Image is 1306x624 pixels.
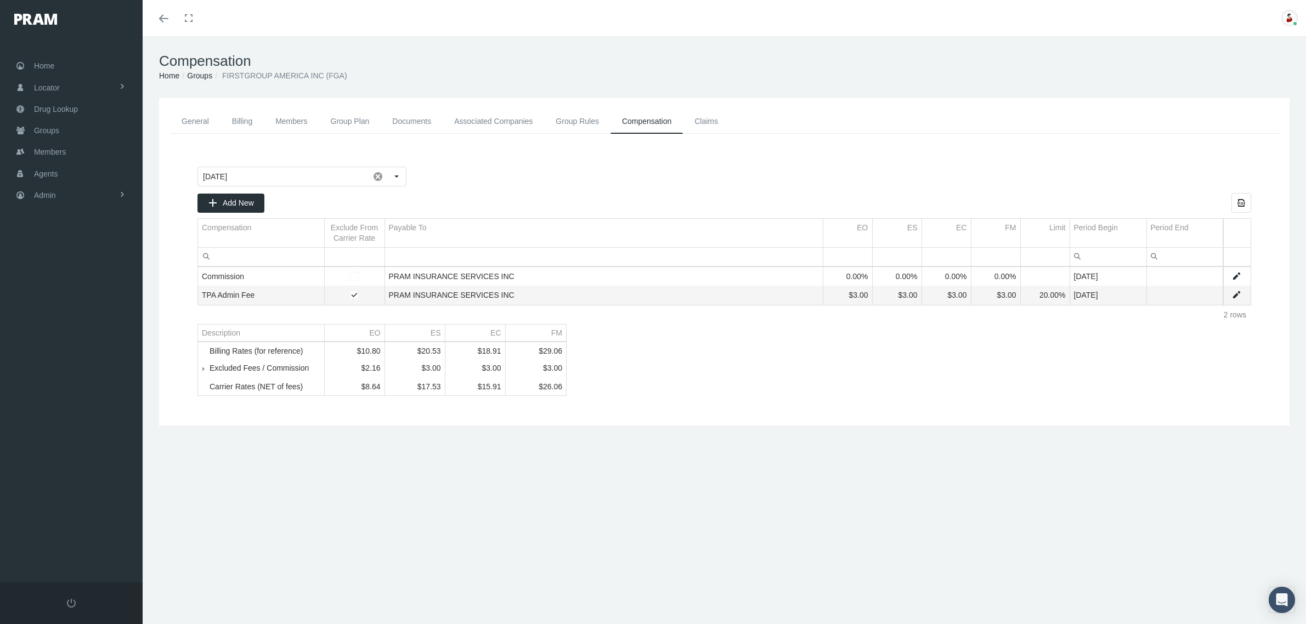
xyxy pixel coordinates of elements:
input: Filter cell [198,248,324,266]
div: 2 rows [1224,310,1246,319]
a: Group Rules [544,109,610,134]
td: Filter cell [1070,248,1146,266]
div: Data grid [197,193,1251,324]
a: General [170,109,221,134]
div: $3.00 [389,364,441,372]
td: $3.00 [971,286,1020,305]
td: Column Compensation [198,219,324,248]
span: Admin [34,185,56,206]
td: Column ES [872,219,921,248]
div: $29.06 [510,347,563,355]
span: Home [34,55,54,76]
div: $10.80 [329,347,381,355]
div: $15.91 [449,382,501,391]
div: EO [857,223,868,233]
a: Groups [187,71,212,80]
td: Column FM [971,219,1020,248]
div: $17.53 [389,382,441,391]
img: PRAM_20_x_78.png [14,14,57,25]
td: $3.00 [921,286,971,305]
td: Column EO [823,219,872,248]
td: Column Period Begin [1070,219,1146,248]
td: Commission [198,268,324,286]
span: Members [34,141,66,162]
div: FM [551,328,562,337]
div: Page Navigation [197,305,1251,324]
td: 0.00% [971,268,1020,286]
a: Group Plan [319,109,381,134]
div: Tree list [197,324,567,396]
div: EC [490,328,501,337]
div: $2.16 [329,364,381,372]
div: Payable To [389,223,427,233]
td: 0.00% [872,268,921,286]
div: Period Begin [1074,223,1118,233]
div: Add New [197,194,264,213]
div: ES [907,223,918,233]
td: 20.00% [1020,286,1070,305]
a: Home [159,71,179,80]
div: $18.91 [449,347,501,355]
td: PRAM INSURANCE SERVICES INC [385,286,823,305]
td: Column Payable To [385,219,823,248]
td: $3.00 [872,286,921,305]
td: Column EC [445,325,505,342]
td: Column FM [505,325,566,342]
div: $20.53 [389,347,441,355]
div: $3.00 [449,364,501,372]
div: Select [387,167,406,186]
a: Documents [381,109,443,134]
div: $3.00 [510,364,563,372]
td: Filter cell [198,248,324,266]
div: Export all data to Excel [1231,193,1251,213]
a: Billing [221,109,264,134]
div: Compensation [202,223,251,233]
td: 0.00% [921,268,971,286]
div: Limit [1049,223,1066,233]
a: Members [264,109,319,134]
span: Groups [34,120,59,141]
div: Data grid toolbar [197,193,1251,213]
td: Column Period End [1146,219,1223,248]
div: Exclude From Carrier Rate [329,223,381,243]
td: TPA Admin Fee [198,286,324,305]
a: Claims [683,109,730,134]
div: EO [369,328,380,337]
td: Column Description [198,325,324,342]
div: Open Intercom Messenger [1269,587,1295,613]
span: Drug Lookup [34,99,78,120]
img: S_Profile_Picture_701.jpg [1281,10,1298,26]
input: Filter cell [1147,248,1223,266]
div: FM [1005,223,1016,233]
h1: Compensation [159,53,1290,70]
a: Compensation [610,109,683,134]
div: Description [202,328,240,337]
td: [DATE] [1070,286,1146,305]
span: Agents [34,163,58,184]
div: Period End [1151,223,1189,233]
a: Edit [1231,271,1241,281]
td: [DATE] [1070,268,1146,286]
td: Column ES [385,325,445,342]
div: Carrier Rates (NET of fees) [210,382,320,391]
div: Billing Rates (for reference) [210,347,320,355]
td: PRAM INSURANCE SERVICES INC [385,268,823,286]
div: EC [956,223,966,233]
div: ES [431,328,441,337]
input: Filter cell [1070,248,1146,266]
div: $26.06 [510,382,563,391]
td: 0.00% [823,268,872,286]
a: Associated Companies [443,109,544,134]
td: Column Limit [1020,219,1070,248]
span: Locator [34,77,60,98]
span: FIRSTGROUP AMERICA INC (FGA) [222,71,347,80]
td: $3.00 [823,286,872,305]
div: $8.64 [329,382,381,391]
td: Filter cell [1146,248,1223,266]
div: Excluded Fees / Commission [210,364,320,372]
a: Edit [1231,290,1241,300]
td: Column EC [921,219,971,248]
td: Column EO [324,325,385,342]
span: Add New [223,198,254,207]
td: Column Exclude From Carrier Rate [324,219,385,248]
